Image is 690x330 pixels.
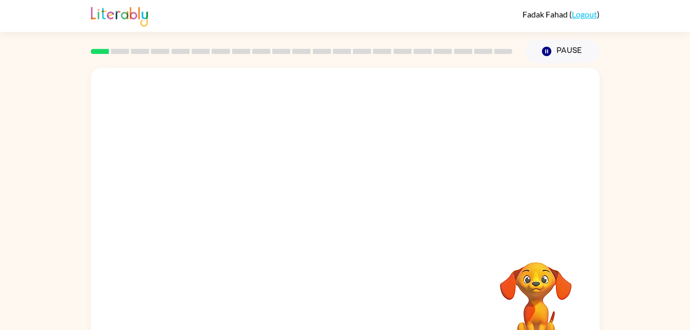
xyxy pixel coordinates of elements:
[525,40,600,63] button: Pause
[572,9,597,19] a: Logout
[523,9,600,19] div: ( )
[91,4,148,27] img: Literably
[523,9,569,19] span: Fadak Fahad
